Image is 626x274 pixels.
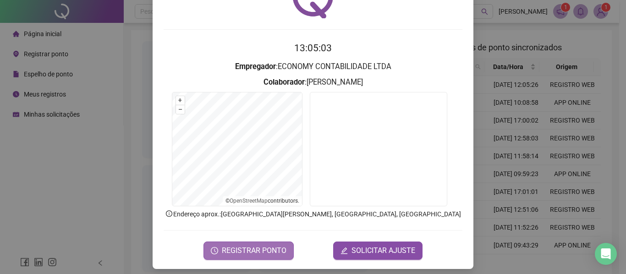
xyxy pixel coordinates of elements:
p: Endereço aprox. : [GEOGRAPHIC_DATA][PERSON_NAME], [GEOGRAPHIC_DATA], [GEOGRAPHIC_DATA] [164,209,462,219]
a: OpenStreetMap [230,198,268,204]
span: info-circle [165,210,173,218]
button: + [176,96,185,105]
h3: : ECONOMY CONTABILIDADE LTDA [164,61,462,73]
button: REGISTRAR PONTO [203,242,294,260]
li: © contributors. [225,198,299,204]
span: SOLICITAR AJUSTE [351,245,415,256]
strong: Colaborador [264,78,305,86]
span: edit [340,247,348,254]
button: editSOLICITAR AJUSTE [333,242,423,260]
time: 13:05:03 [294,43,332,54]
span: REGISTRAR PONTO [222,245,286,256]
span: clock-circle [211,247,218,254]
h3: : [PERSON_NAME] [164,76,462,88]
div: Open Intercom Messenger [595,243,617,265]
strong: Empregador [235,62,276,71]
button: – [176,105,185,114]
